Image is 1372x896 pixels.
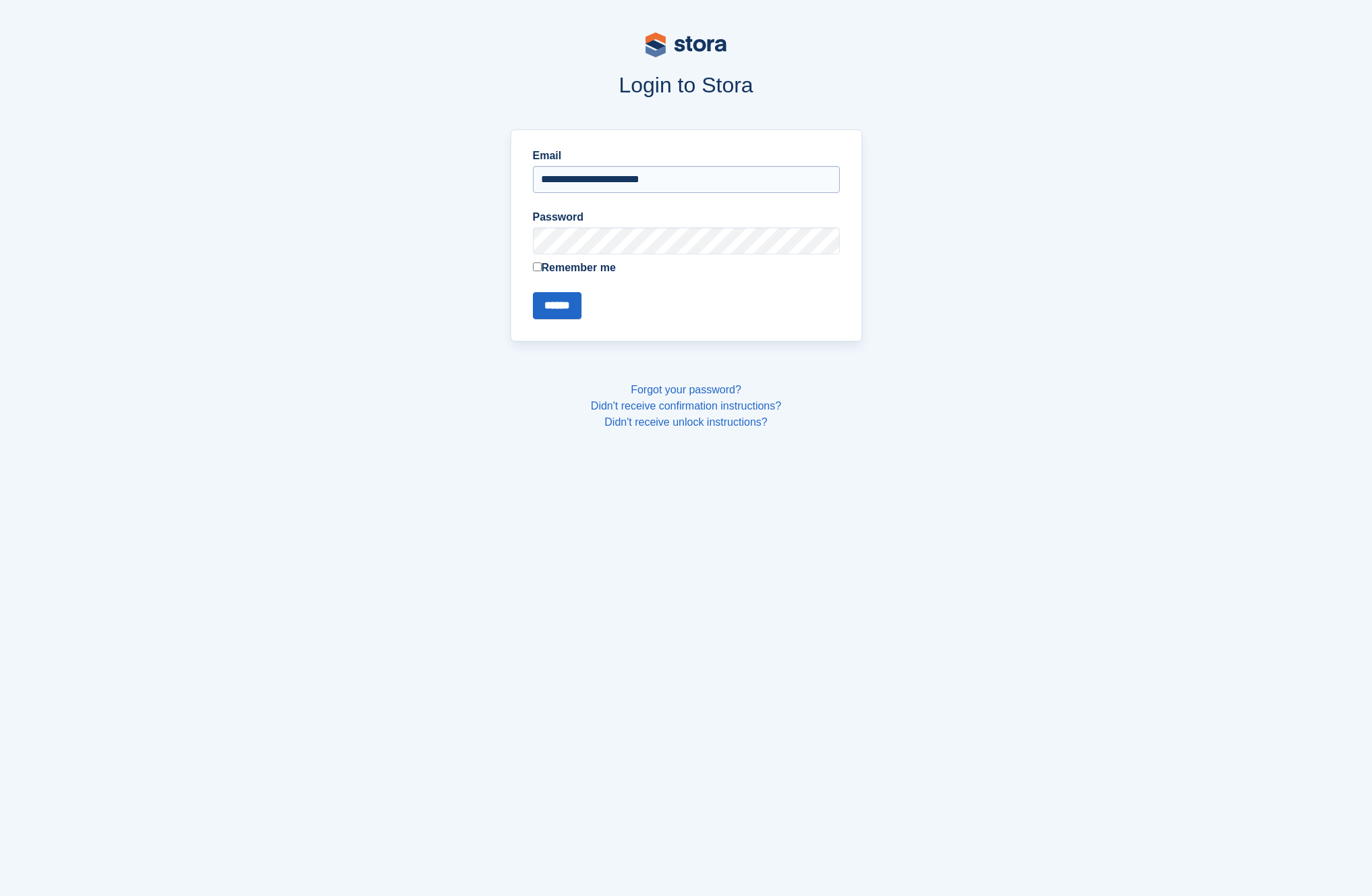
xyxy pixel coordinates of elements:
[646,32,726,57] img: stora-logo-53a41332b3708ae10de48c4981b4e9114cc0af31d8433b30ea865607fb682f29.svg
[631,384,741,395] a: Forgot your password?
[533,209,840,225] label: Password
[533,148,840,164] label: Email
[604,416,767,428] a: Didn't receive unlock instructions?
[533,262,542,271] input: Remember me
[253,73,1119,97] h1: Login to Stora
[533,260,840,276] label: Remember me
[591,400,781,412] a: Didn't receive confirmation instructions?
